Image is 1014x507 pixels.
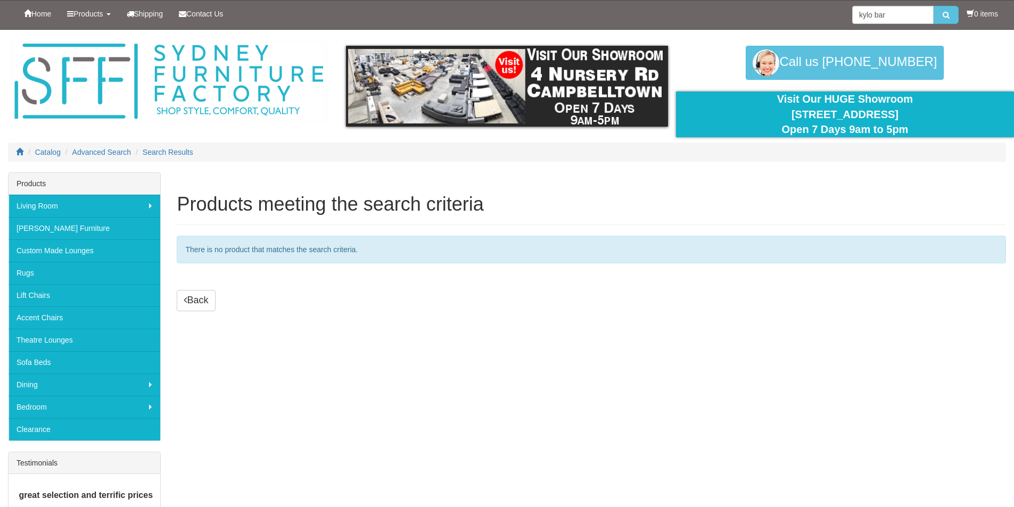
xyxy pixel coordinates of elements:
[346,46,668,127] img: showroom.gif
[9,351,160,373] a: Sofa Beds
[9,373,160,396] a: Dining
[9,262,160,284] a: Rugs
[134,10,163,18] span: Shipping
[35,148,61,156] a: Catalog
[9,195,160,217] a: Living Room
[177,194,1006,215] h1: Products meeting the search criteria
[186,10,223,18] span: Contact Us
[31,10,51,18] span: Home
[852,6,934,24] input: Site search
[119,1,171,27] a: Shipping
[967,9,998,19] li: 0 items
[72,148,131,156] a: Advanced Search
[177,290,215,311] a: Back
[73,10,103,18] span: Products
[19,491,153,500] b: great selection and terrific prices
[9,396,160,418] a: Bedroom
[177,236,1006,263] div: There is no product that matches the search criteria.
[59,1,118,27] a: Products
[9,217,160,239] a: [PERSON_NAME] Furniture
[9,418,160,440] a: Clearance
[16,1,59,27] a: Home
[171,1,231,27] a: Contact Us
[9,239,160,262] a: Custom Made Lounges
[9,329,160,351] a: Theatre Lounges
[9,173,160,195] div: Products
[684,92,1006,137] div: Visit Our HUGE Showroom [STREET_ADDRESS] Open 7 Days 9am to 5pm
[9,306,160,329] a: Accent Chairs
[9,452,160,474] div: Testimonials
[9,40,328,123] img: Sydney Furniture Factory
[143,148,193,156] a: Search Results
[9,284,160,306] a: Lift Chairs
